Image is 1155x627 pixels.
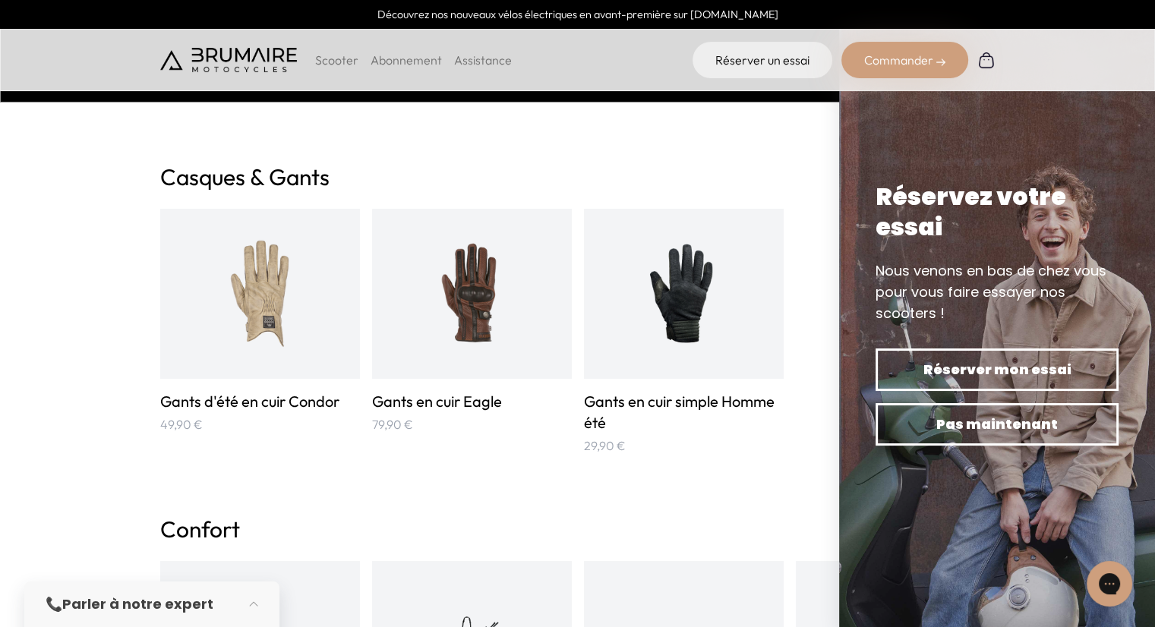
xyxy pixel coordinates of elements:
img: Brumaire Motocycles [160,48,297,72]
h3: Gants d'été en cuir Condor [160,391,360,412]
p: Scooter [315,51,358,69]
p: 79,90 € [372,415,572,433]
h2: Confort [160,515,996,543]
a: Gants en cuir Eagle Gants en cuir Eagle 79,90 € [372,209,572,455]
a: Réserver un essai [693,42,832,78]
h2: Casques & Gants [160,163,996,191]
h3: Gants en cuir Eagle [372,391,572,412]
a: Abonnement [371,52,442,68]
h3: Gants en cuir simple Homme été [584,391,784,433]
p: 29,90 € [584,436,784,455]
a: Gants en cuir simple Homme été Gants en cuir simple Homme été 29,90 € [584,209,784,455]
p: 49,90 € [160,415,360,433]
img: Gants d'été en cuir Condor [193,227,327,361]
a: Assistance [454,52,512,68]
div: Commander [841,42,968,78]
iframe: Gorgias live chat messenger [1079,556,1140,612]
img: Panier [977,51,996,69]
img: Gants en cuir Eagle [405,227,538,361]
a: Gants d'été en cuir Condor Gants d'été en cuir Condor 49,90 € [160,209,360,455]
img: right-arrow-2.png [936,58,945,67]
img: Gants en cuir simple Homme été [617,227,750,361]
